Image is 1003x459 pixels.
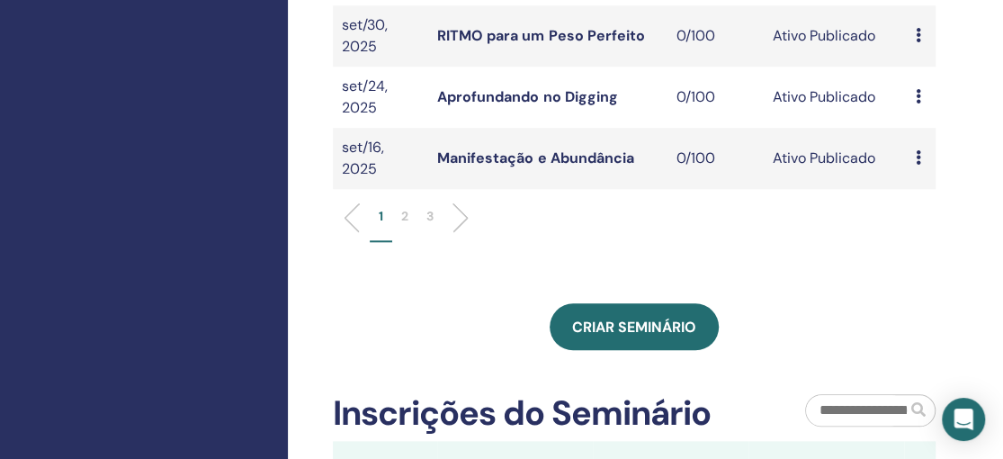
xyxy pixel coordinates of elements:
[764,128,908,189] td: Ativo Publicado
[401,207,408,226] p: 2
[550,303,719,350] a: Criar seminário
[437,26,644,45] a: RITMO para um Peso Perfeito
[667,67,763,128] td: 0/100
[667,128,763,189] td: 0/100
[333,393,711,435] h2: Inscrições do Seminário
[667,5,763,67] td: 0/100
[437,87,617,106] a: Aprofundando no Digging
[333,67,428,128] td: set/24, 2025
[333,5,428,67] td: set/30, 2025
[942,398,985,441] div: Open Intercom Messenger
[426,207,434,226] p: 3
[437,148,633,167] a: Manifestação e Abundância
[333,128,428,189] td: set/16, 2025
[379,207,383,226] p: 1
[764,67,908,128] td: Ativo Publicado
[572,318,696,337] span: Criar seminário
[764,5,908,67] td: Ativo Publicado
